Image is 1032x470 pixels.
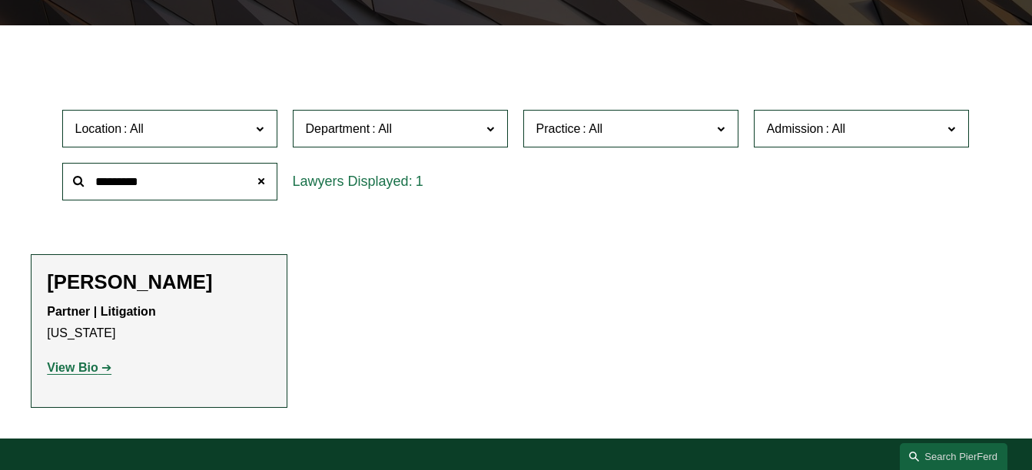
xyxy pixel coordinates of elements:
[416,174,423,189] span: 1
[767,122,824,135] span: Admission
[900,443,1007,470] a: Search this site
[47,301,271,346] p: [US_STATE]
[47,361,98,374] strong: View Bio
[306,122,370,135] span: Department
[47,361,111,374] a: View Bio
[536,122,581,135] span: Practice
[47,305,155,318] strong: Partner | Litigation
[75,122,122,135] span: Location
[47,270,271,294] h2: [PERSON_NAME]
